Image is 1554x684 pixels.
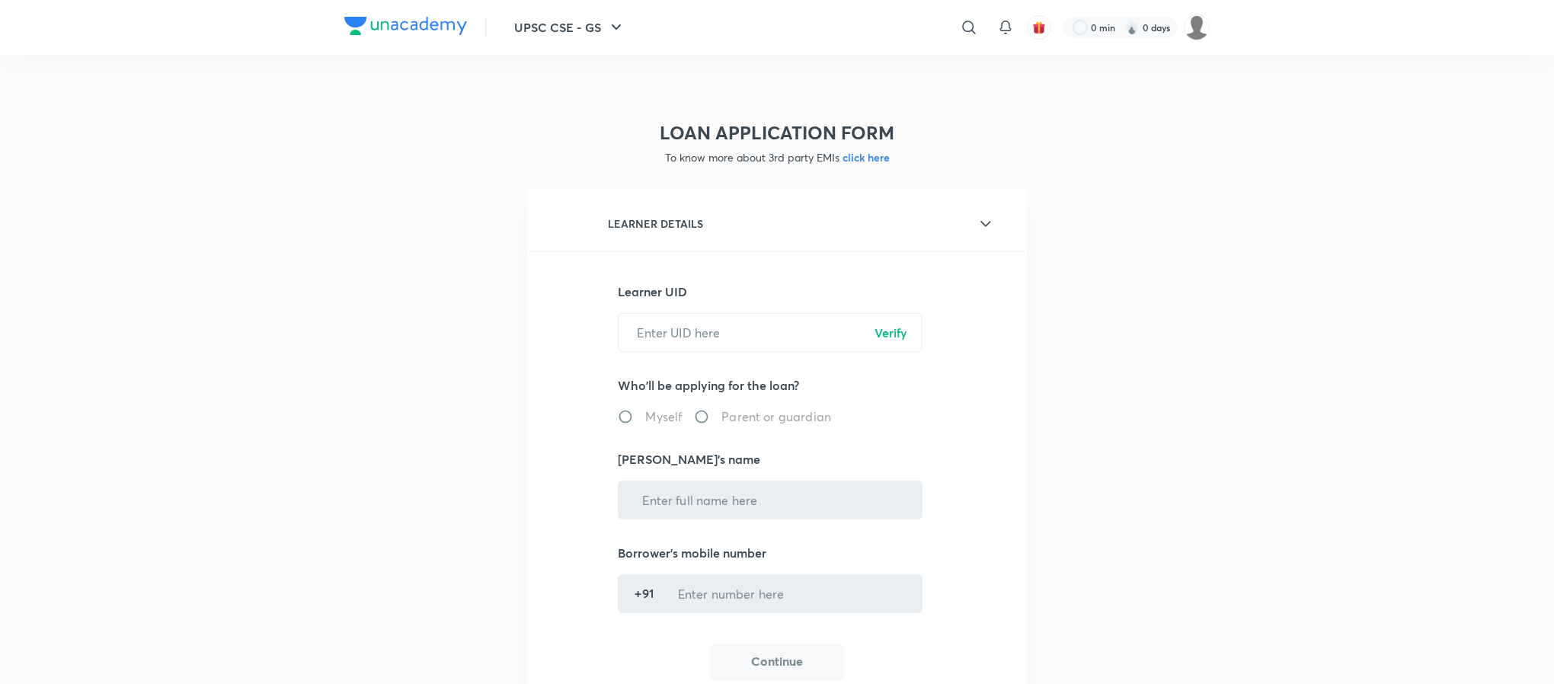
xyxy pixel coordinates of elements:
p: Verify [875,324,907,342]
h3: LOAN APPLICATION FORM [527,122,1027,144]
img: Company Logo [344,17,467,35]
span: Parent or guardian [721,408,831,426]
a: Company Logo [344,17,467,39]
p: Who'll be applying for the loan? [618,376,935,395]
img: Pranesh [1184,14,1210,40]
span: Myself [645,408,682,426]
input: Enter UID here [619,313,922,352]
h6: LEARNER DETAILS [608,216,703,232]
button: avatar [1027,15,1051,40]
p: Learner UID [618,283,935,301]
p: +91 [635,584,653,602]
button: Continue [710,644,844,680]
img: streak [1124,20,1140,35]
span: To know more about 3rd party EMIs [665,150,890,165]
img: avatar [1032,21,1046,34]
span: click here [839,150,890,165]
button: UPSC CSE - GS [505,12,635,43]
p: Borrower's mobile number [618,544,935,562]
input: Enter full name here [624,481,916,519]
p: [PERSON_NAME]'s name [618,450,935,468]
input: Enter number here [660,574,917,613]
